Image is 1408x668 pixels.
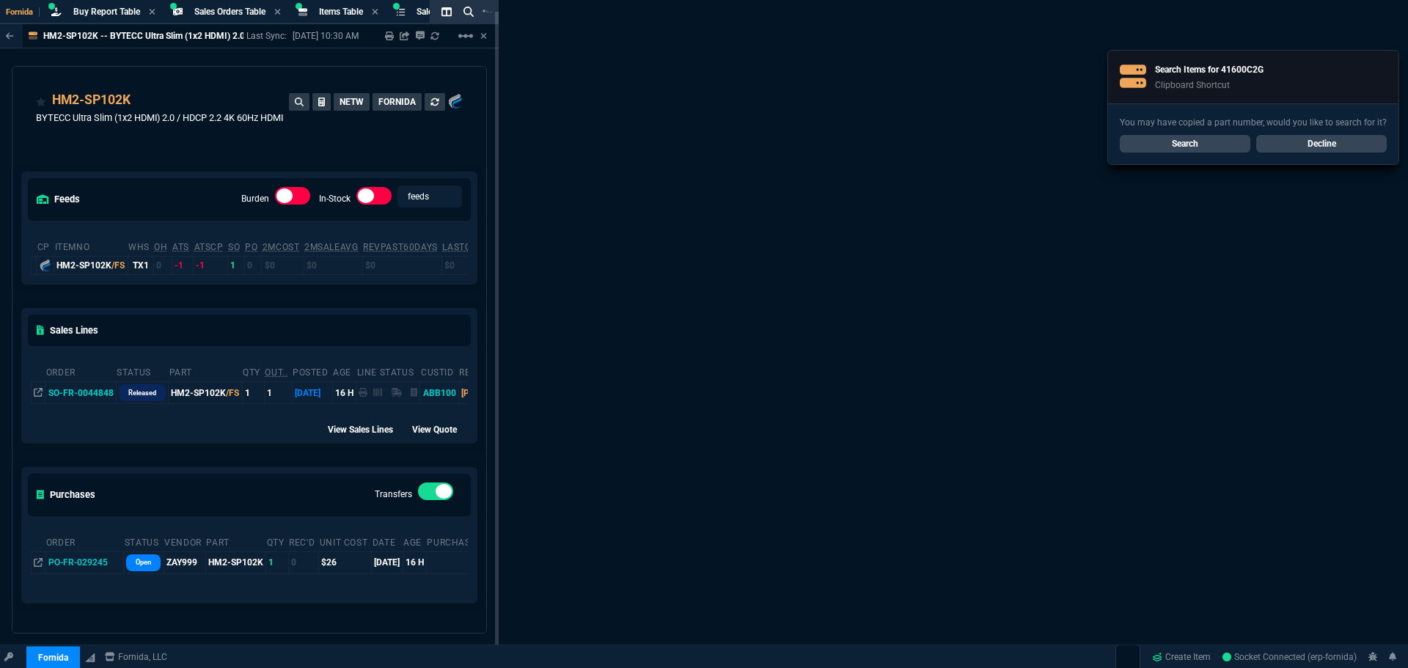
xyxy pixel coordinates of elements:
span: Buy Report Table [73,7,140,17]
th: Rep [458,361,530,382]
p: BYTECC Ultra Slim (1x2 HDMI) 2.0 / HDCP 2.2 4K 60Hz HDMI [36,111,283,125]
abbr: Total revenue past 60 days [363,242,438,252]
td: 16 H [403,551,426,573]
td: $0 [262,256,304,274]
td: TX1 [128,256,153,274]
th: Order [45,361,116,382]
td: $0 [304,256,362,274]
span: Items Table [319,7,363,17]
div: HM2-SP102K [56,259,125,272]
span: Sales Lines Table [417,7,483,17]
th: Part [169,361,242,382]
abbr: Total units in inventory. [154,242,167,252]
a: Create Item [1146,646,1217,668]
span: Sales Orders Table [194,7,265,17]
th: cp [37,235,54,257]
h5: Purchases [37,488,95,502]
nx-icon: Close Tab [149,7,155,18]
td: -1 [172,256,193,274]
td: HM2-SP102K [169,382,242,404]
td: SO-FR-0044848 [45,382,116,404]
label: Burden [241,194,269,204]
th: Date [372,531,403,552]
td: 1 [266,551,288,573]
p: HM2-SP102K -- BYTECC Ultra Slim (1x2 HDMI) 2.0 / HDCP 2.2 4K 60Hz HDMI [43,30,351,42]
abbr: ATS with all companies combined [194,242,224,252]
nx-fornida-value: PO-FR-029245 [48,556,122,569]
td: $0 [362,256,441,274]
h5: feeds [37,192,80,206]
nx-icon: Open New Tab [483,4,493,18]
nx-icon: Search [458,3,480,21]
abbr: Total units on open Sales Orders [228,242,240,252]
button: NETW [334,93,370,111]
div: Add to Watchlist [36,90,46,111]
th: Line Status [356,361,420,382]
div: Burden [275,187,310,210]
td: -1 [194,256,228,274]
span: PO-FR-029245 [48,557,108,568]
td: [PERSON_NAME] [458,382,530,404]
p: Search Items for 41600C2G [1155,63,1264,76]
td: [DATE] [372,551,403,573]
th: Part [205,531,265,552]
div: Transfers [418,482,453,506]
label: In-Stock [319,194,351,204]
th: Status [116,361,168,382]
span: Fornida [6,7,40,17]
th: Age [403,531,426,552]
th: Order [45,531,124,552]
a: Search [1120,135,1250,153]
nx-icon: Open In Opposite Panel [34,557,43,568]
p: [DATE] 10:30 AM [293,30,359,42]
th: Posted [292,361,332,382]
td: $26 [319,551,372,573]
a: Hide Workbench [480,30,487,42]
th: age [332,361,356,382]
p: Open [136,557,151,568]
div: View Sales Lines [328,422,406,436]
td: 0 [244,256,262,274]
td: ZAY999 [164,551,205,573]
td: 0 [153,256,172,274]
p: Clipboard Shortcut [1155,79,1264,91]
td: 0 [288,551,319,573]
span: /FS [111,260,125,271]
th: CustId [420,361,458,382]
th: Status [124,531,164,552]
label: Transfers [375,489,412,499]
a: msbcCompanyName [100,650,172,664]
abbr: Avg Sale from SO invoices for 2 months [304,242,358,252]
mat-icon: Example home icon [457,27,474,45]
nx-icon: Split Panels [436,3,458,21]
button: FORNIDA [373,93,422,111]
p: Last Sync: [246,30,293,42]
h5: Sales Lines [37,323,98,337]
td: [DATE] [292,382,332,404]
nx-icon: Open In Opposite Panel [34,388,43,398]
th: WHS [128,235,153,257]
nx-icon: Close Tab [372,7,378,18]
a: HM2-SP102K [52,90,131,109]
a: brUVU3Opvha_6gxKAAAL [1222,650,1357,664]
td: 1 [242,382,264,404]
abbr: Avg cost of all PO invoices for 2 months [263,242,300,252]
abbr: Outstanding (To Ship) [265,367,287,378]
th: Purchaser [426,531,485,552]
div: In-Stock [356,187,392,210]
abbr: Total units on open Purchase Orders [245,242,257,252]
td: 1 [264,382,292,404]
th: Vendor [164,531,205,552]
nx-icon: Close Tab [274,7,281,18]
p: You may have copied a part number, would you like to search for it? [1120,116,1387,129]
td: ABB100 [420,382,458,404]
th: ItemNo [54,235,128,257]
td: HM2-SP102K [205,551,265,573]
span: Socket Connected (erp-fornida) [1222,652,1357,662]
th: Unit Cost [319,531,372,552]
th: QTY [242,361,264,382]
span: /FS [226,388,239,398]
td: 1 [227,256,244,274]
p: Released [128,387,156,399]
